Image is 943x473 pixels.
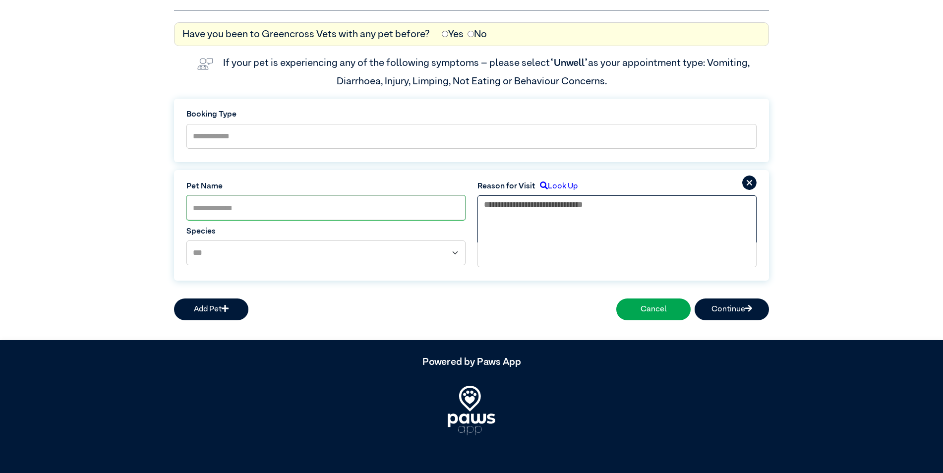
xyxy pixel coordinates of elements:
[174,298,248,320] button: Add Pet
[186,109,757,120] label: Booking Type
[174,356,769,368] h5: Powered by Paws App
[616,298,691,320] button: Cancel
[468,27,487,42] label: No
[477,180,535,192] label: Reason for Visit
[193,54,217,74] img: vet
[535,180,578,192] label: Look Up
[468,31,474,37] input: No
[695,298,769,320] button: Continue
[448,386,495,435] img: PawsApp
[182,27,430,42] label: Have you been to Greencross Vets with any pet before?
[186,226,466,237] label: Species
[442,27,464,42] label: Yes
[223,58,752,86] label: If your pet is experiencing any of the following symptoms – please select as your appointment typ...
[442,31,448,37] input: Yes
[186,180,466,192] label: Pet Name
[550,58,588,68] span: “Unwell”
